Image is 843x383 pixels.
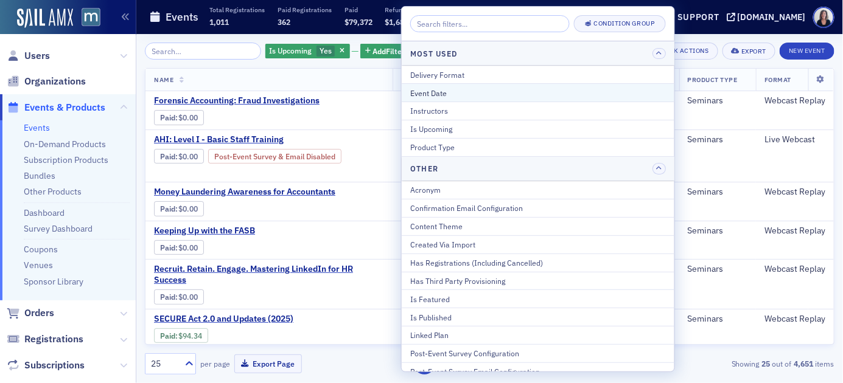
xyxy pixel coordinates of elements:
div: Export [741,48,766,55]
label: per page [200,358,230,369]
img: SailAMX [82,8,100,27]
span: : [160,152,179,161]
a: Recruit. Retain. Engage. Mastering LinkedIn for HR Success [154,264,384,285]
button: Event Date [402,83,674,102]
div: Post-Event Survey Email Configuration [410,366,666,377]
div: Event Date [410,88,666,98]
div: Seminars [688,95,747,106]
input: Search… [145,43,261,60]
div: Condition Group [594,20,655,27]
div: Created Via Import [410,239,666,250]
button: Is Published [402,308,674,326]
div: Paid: 0 - $0 [154,110,204,125]
button: Linked Plan [402,326,674,344]
button: Created Via Import [402,235,674,254]
span: Registrations [24,333,83,346]
span: Profile [813,7,834,28]
button: Post-Event Survey Configuration [402,344,674,362]
a: On-Demand Products [24,139,106,150]
h4: Other [410,163,438,174]
div: Post-Event Survey Configuration [410,348,666,359]
span: AHI: Level I - Basic Staff Training [154,134,359,145]
a: Events [24,122,50,133]
button: New Event [780,43,834,60]
a: New Event [780,44,834,55]
a: Organizations [7,75,86,88]
div: [DOMAIN_NAME] [738,12,806,22]
a: Subscription Products [24,154,108,165]
div: Webcast Replay [764,314,825,325]
div: Content Theme [410,221,666,232]
div: Seminars [688,226,747,236]
a: Bundles [24,170,55,181]
div: Yes [265,44,350,59]
a: Subscriptions [7,359,85,372]
button: Acronym [402,181,674,199]
div: Support [677,12,719,22]
button: AddFilter [360,44,410,59]
div: Has Registrations (Including Cancelled) [410,257,666,268]
div: Showing out of items [613,358,834,369]
span: : [160,113,179,122]
a: Venues [24,260,53,271]
div: Paid: 0 - $0 [154,289,204,304]
a: Orders [7,306,54,320]
button: Has Registrations (Including Cancelled) [402,254,674,272]
span: Yes [320,46,332,55]
img: SailAMX [17,9,73,28]
span: Is Upcoming [270,46,312,55]
div: Seminars [688,134,747,145]
input: Search filters... [410,15,570,32]
p: Refunded [385,5,414,14]
span: $0.00 [179,204,198,213]
div: Is Published [410,312,666,323]
span: $0.00 [179,292,198,302]
a: AHI: Level I - Basic Staff Training [154,134,384,145]
div: Post-Event Survey [208,149,341,164]
button: Export Page [234,354,302,373]
span: Users [24,49,50,63]
span: : [160,292,179,302]
button: Is Featured [402,289,674,308]
div: Seminars [688,314,747,325]
div: Bulk Actions [662,47,709,54]
a: Paid [160,204,175,213]
strong: 4,651 [792,358,816,369]
span: Organizations [24,75,86,88]
a: SECURE Act 2.0 and Updates (2025) [154,314,359,325]
span: $94.34 [179,331,203,340]
span: $0.00 [179,152,198,161]
a: Survey Dashboard [24,223,93,234]
p: Paid Registrations [278,5,332,14]
div: Paid: 1 - $9434 [154,328,208,343]
h1: Events [166,10,198,24]
div: Confirmation Email Configuration [410,202,666,213]
div: Webcast Replay [764,226,825,236]
a: Paid [160,152,175,161]
span: Events & Products [24,101,105,114]
button: Content Theme [402,217,674,235]
div: Paid: 0 - $0 [154,201,204,216]
a: Sponsor Library [24,276,83,287]
div: Product Type [410,142,666,153]
span: Name [154,75,173,84]
a: Forensic Accounting: Fraud Investigations [154,95,359,106]
div: Acronym [410,184,666,195]
div: Paid: 0 - $0 [154,149,204,164]
span: Format [764,75,791,84]
p: Total Registrations [209,5,265,14]
a: Users [7,49,50,63]
div: Live Webcast [764,134,825,145]
a: Paid [160,292,175,302]
a: Paid [160,331,175,340]
a: Keeping Up with the FASB [154,226,359,236]
div: Is Featured [410,294,666,305]
div: Seminars [688,187,747,198]
div: Delivery Format [410,69,666,80]
span: $1,680 [385,17,409,27]
strong: 25 [760,358,772,369]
